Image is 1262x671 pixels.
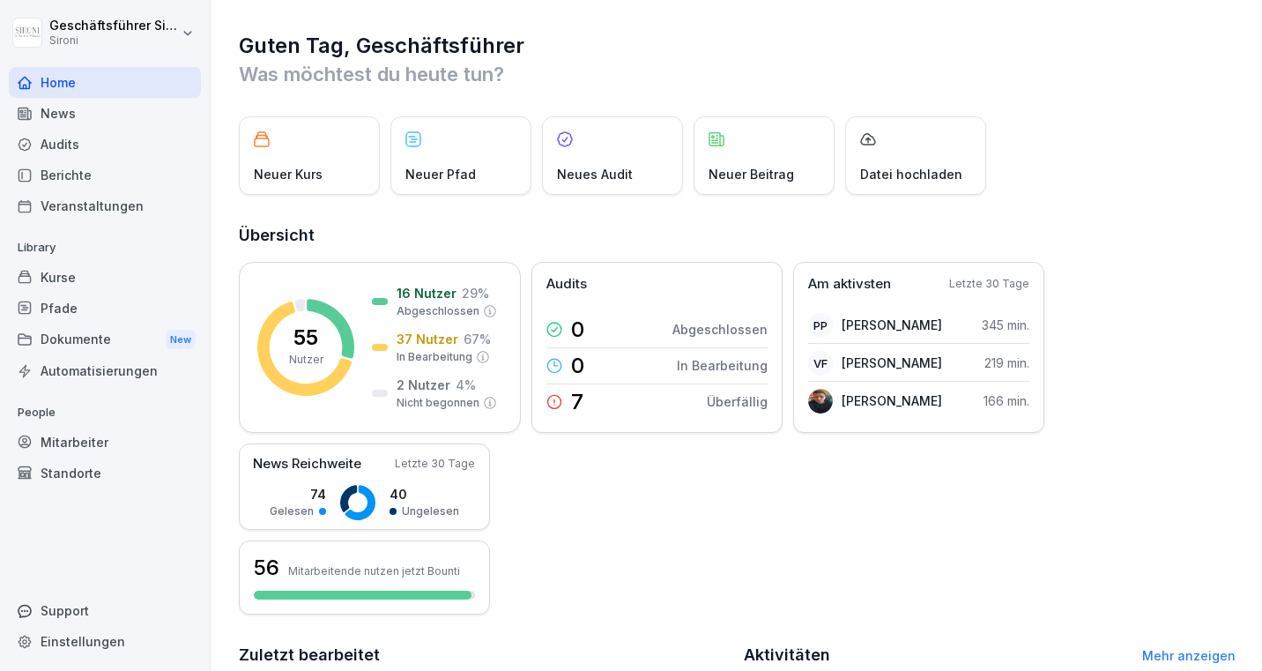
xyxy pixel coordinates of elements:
[842,354,942,372] p: [PERSON_NAME]
[239,60,1236,88] p: Was möchtest du heute tun?
[293,327,318,348] p: 55
[557,165,633,183] p: Neues Audit
[464,330,491,348] p: 67 %
[984,354,1029,372] p: 219 min.
[270,485,326,503] p: 74
[254,553,279,583] h3: 56
[9,399,201,427] p: People
[571,319,584,340] p: 0
[239,223,1236,248] h2: Übersicht
[546,274,587,294] p: Audits
[808,389,833,414] img: n72xwrccg3abse2lkss7jd8w.png
[571,391,583,413] p: 7
[672,320,768,339] p: Abgeschlossen
[397,330,458,348] p: 37 Nutzer
[808,313,833,338] div: PP
[9,324,201,356] div: Dokumente
[239,643,731,667] h2: Zuletzt bearbeitet
[397,303,479,319] p: Abgeschlossen
[9,129,201,160] a: Audits
[9,234,201,262] p: Library
[289,352,323,368] p: Nutzer
[982,316,1029,334] p: 345 min.
[949,276,1029,292] p: Letzte 30 Tage
[239,32,1236,60] h1: Guten Tag, Geschäftsführer
[397,395,479,411] p: Nicht begonnen
[462,284,489,302] p: 29 %
[9,427,201,458] a: Mitarbeiter
[842,391,942,410] p: [PERSON_NAME]
[456,376,476,394] p: 4 %
[288,564,460,578] p: Mitarbeitende nutzen jetzt Bounti
[49,19,178,34] p: Geschäftsführer Sironi
[397,349,472,365] p: In Bearbeitung
[395,456,475,472] p: Letzte 30 Tage
[9,160,201,190] a: Berichte
[808,274,891,294] p: Am aktivsten
[390,485,459,503] p: 40
[9,190,201,221] a: Veranstaltungen
[253,454,361,474] p: News Reichweite
[9,67,201,98] a: Home
[166,330,196,350] div: New
[744,643,830,667] h2: Aktivitäten
[571,355,584,377] p: 0
[254,165,323,183] p: Neuer Kurs
[9,626,201,657] a: Einstellungen
[842,316,942,334] p: [PERSON_NAME]
[984,391,1029,410] p: 166 min.
[9,458,201,488] a: Standorte
[9,293,201,324] a: Pfade
[9,262,201,293] a: Kurse
[397,376,450,394] p: 2 Nutzer
[49,34,178,47] p: Sironi
[9,355,201,386] a: Automatisierungen
[677,356,768,375] p: In Bearbeitung
[808,351,833,376] div: VF
[707,392,768,411] p: Überfällig
[270,503,314,519] p: Gelesen
[1142,648,1236,663] a: Mehr anzeigen
[860,165,962,183] p: Datei hochladen
[9,98,201,129] a: News
[709,165,794,183] p: Neuer Beitrag
[405,165,476,183] p: Neuer Pfad
[402,503,459,519] p: Ungelesen
[397,284,457,302] p: 16 Nutzer
[9,324,201,356] a: DokumenteNew
[9,595,201,626] div: Support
